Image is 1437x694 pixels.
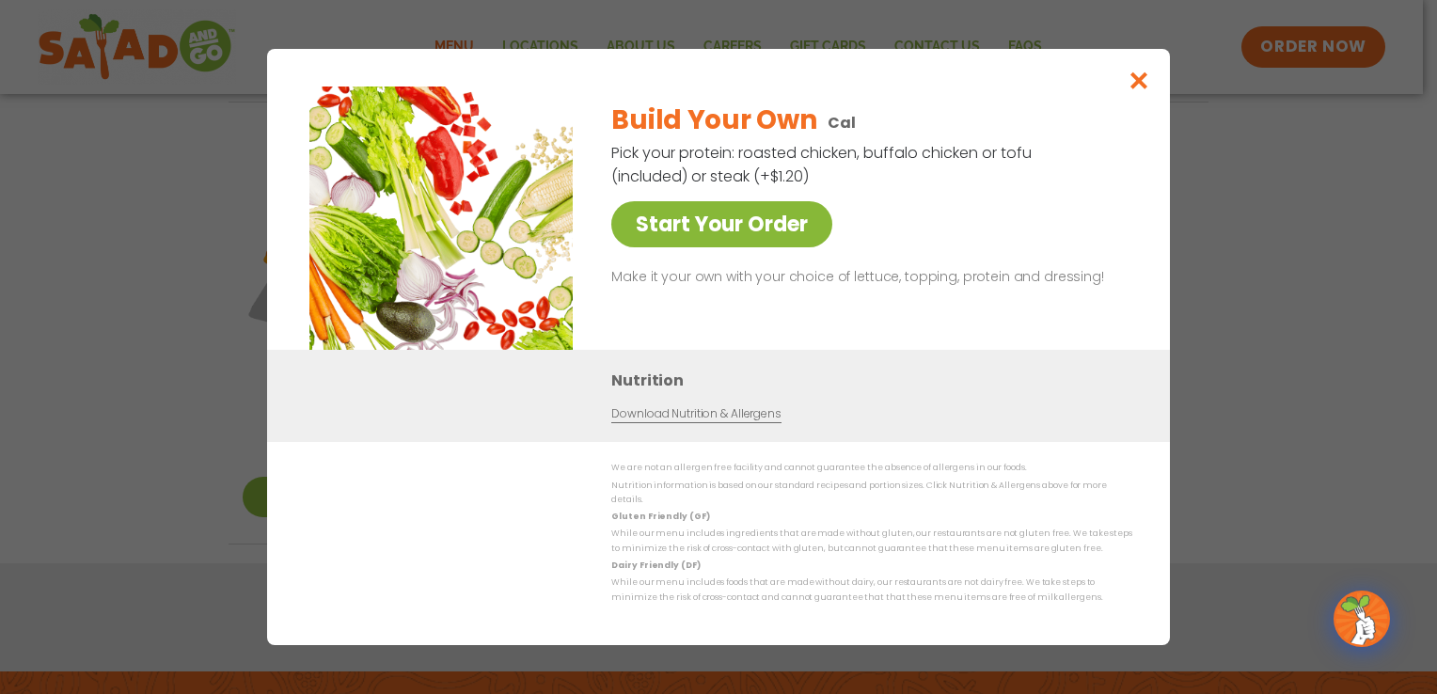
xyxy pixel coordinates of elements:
p: Nutrition information is based on our standard recipes and portion sizes. Click Nutrition & Aller... [611,479,1132,508]
strong: Gluten Friendly (GF) [611,511,709,522]
button: Close modal [1109,49,1170,112]
a: Start Your Order [611,201,832,247]
p: Cal [828,111,856,134]
p: Pick your protein: roasted chicken, buffalo chicken or tofu (included) or steak (+$1.20) [611,141,1034,188]
h3: Nutrition [611,369,1142,392]
p: Make it your own with your choice of lettuce, topping, protein and dressing! [611,266,1125,289]
p: While our menu includes foods that are made without dairy, our restaurants are not dairy free. We... [611,576,1132,605]
a: Download Nutrition & Allergens [611,405,781,423]
img: Featured product photo for Build Your Own [309,87,573,350]
strong: Dairy Friendly (DF) [611,560,700,571]
h2: Build Your Own [611,101,816,140]
p: We are not an allergen free facility and cannot guarantee the absence of allergens in our foods. [611,461,1132,475]
p: While our menu includes ingredients that are made without gluten, our restaurants are not gluten ... [611,527,1132,556]
img: wpChatIcon [1335,592,1388,645]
